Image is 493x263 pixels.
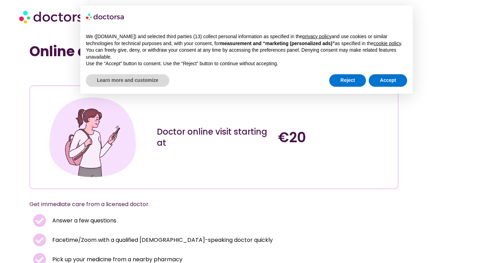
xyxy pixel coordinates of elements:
p: You can freely give, deny, or withdraw your consent at any time by accessing the preferences pane... [86,47,407,60]
span: Facetime/Zoom with a qualified [DEMOGRAPHIC_DATA]-speaking doctor quickly [51,235,273,245]
button: Learn more and customize [86,74,169,87]
h1: Online doctor for tourists and travelers [29,43,398,60]
p: Get immediate care from a licensed doctor. [29,200,382,209]
a: cookie policy [374,41,401,46]
button: Reject [329,74,366,87]
a: privacy policy [302,34,331,39]
p: We ([DOMAIN_NAME]) and selected third parties (13) collect personal information as specified in t... [86,33,407,47]
iframe: Customer reviews powered by Trustpilot [33,70,137,78]
button: Accept [369,74,407,87]
img: logo [86,11,125,22]
span: Answer a few questions [51,216,116,226]
strong: measurement and “marketing (personalized ads)” [220,41,335,46]
h4: €20 [278,129,392,146]
p: Use the “Accept” button to consent. Use the “Reject” button to continue without accepting. [86,60,407,67]
img: Illustration depicting a young woman in a casual outfit, engaged with her smartphone. She has a p... [47,91,138,183]
div: Doctor online visit starting at [157,126,271,149]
